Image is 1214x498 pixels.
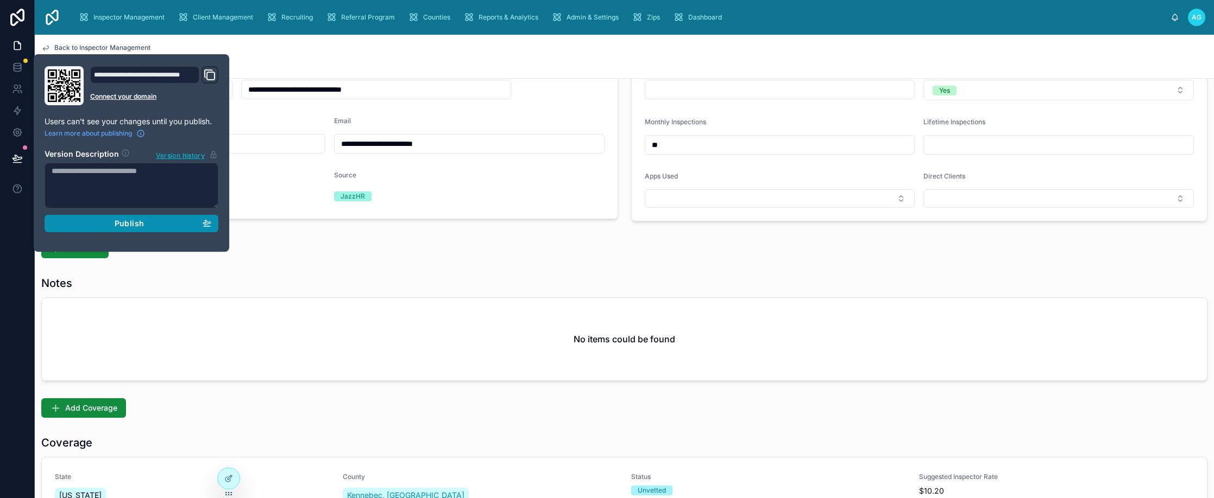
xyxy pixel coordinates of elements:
[923,172,965,180] span: Direct Clients
[647,13,660,22] span: Zips
[638,486,666,495] div: Unvetted
[343,473,618,481] span: County
[334,117,351,125] span: Email
[70,5,1171,29] div: scrollable content
[688,13,722,22] span: Dashboard
[43,9,61,26] img: App logo
[90,92,218,101] a: Connect your domain
[631,473,906,481] span: Status
[460,8,546,27] a: Reports & Analytics
[341,191,365,201] div: JazzHR
[628,8,668,27] a: Zips
[41,398,126,418] button: Add Coverage
[41,435,92,450] h1: Coverage
[423,13,450,22] span: Counties
[75,8,172,27] a: Inspector Management
[923,189,1194,208] button: Select Button
[939,86,950,95] div: Yes
[45,149,119,161] h2: Version Description
[90,66,218,105] div: Domain and Custom Link
[341,13,395,22] span: Referral Program
[41,276,72,291] h1: Notes
[923,118,985,126] span: Lifetime Inspections
[115,219,144,228] span: Publish
[548,8,626,27] a: Admin & Settings
[65,403,117,413] span: Add Coverage
[405,8,458,27] a: Counties
[156,149,205,160] span: Version history
[645,118,706,126] span: Monthly Inspections
[41,43,150,52] a: Back to Inspector Management
[54,43,150,52] span: Back to Inspector Management
[45,215,218,232] button: Publish
[645,189,915,208] button: Select Button
[574,333,675,346] h2: No items could be found
[193,13,253,22] span: Client Management
[1192,13,1202,22] span: AG
[923,80,1194,100] button: Select Button
[45,129,132,138] span: Learn more about publishing
[155,149,218,161] button: Version history
[45,116,218,127] p: Users can't see your changes until you publish.
[263,8,320,27] a: Recruiting
[334,171,356,179] span: Source
[55,473,330,481] span: State
[670,8,729,27] a: Dashboard
[174,8,261,27] a: Client Management
[93,13,165,22] span: Inspector Management
[45,129,145,138] a: Learn more about publishing
[323,8,402,27] a: Referral Program
[919,486,1194,496] span: $10.20
[479,13,538,22] span: Reports & Analytics
[645,172,678,180] span: Apps Used
[281,13,313,22] span: Recruiting
[567,13,619,22] span: Admin & Settings
[919,473,1194,481] span: Suggested Inspector Rate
